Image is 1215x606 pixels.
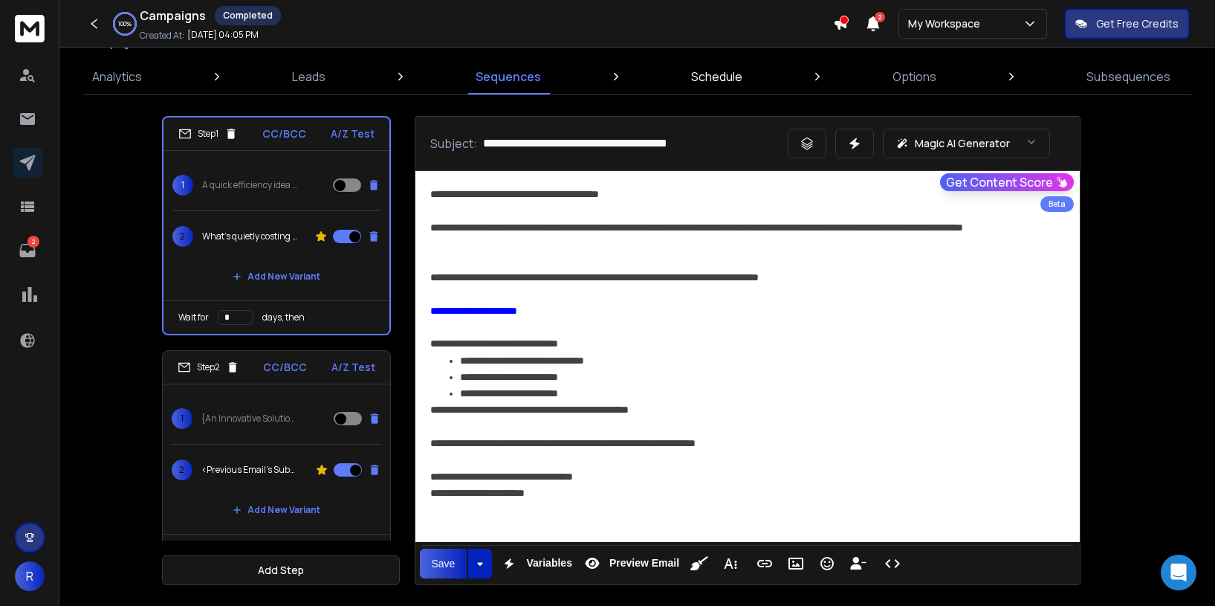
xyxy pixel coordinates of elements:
[178,312,209,323] p: Wait for
[1161,555,1196,590] div: Open Intercom Messenger
[178,361,239,374] div: Step 2
[430,135,477,152] p: Subject:
[15,561,45,591] button: R
[1086,68,1170,86] p: Subsequences
[201,413,297,425] p: {An Innovative Solution|Boost Your Efficiency|Cut Maintenance Costs} for {{First Name}}
[915,136,1010,151] p: Magic AI Generator
[1078,59,1179,94] a: Subsequences
[467,59,550,94] a: Sequences
[221,262,332,291] button: Add New Variant
[178,127,238,141] div: Step 1
[606,557,682,570] span: Preview Email
[691,68,742,86] p: Schedule
[813,549,841,578] button: Emoticons
[875,12,885,22] span: 2
[283,59,334,94] a: Leads
[331,360,375,375] p: A/Z Test
[172,226,193,247] span: 2
[908,16,986,31] p: My Workspace
[292,68,325,86] p: Leads
[495,549,575,578] button: Variables
[883,129,1050,158] button: Magic AI Generator
[221,495,332,525] button: Add New Variant
[892,68,936,86] p: Options
[202,179,297,191] p: A quick efficiency idea for {{firstName}}
[27,236,39,248] p: 2
[523,557,575,570] span: Variables
[1096,16,1179,31] p: Get Free Credits
[263,360,307,375] p: CC/BCC
[578,549,682,578] button: Preview Email
[162,350,391,568] li: Step2CC/BCCA/Z Test1{An Innovative Solution|Boost Your Efficiency|Cut Maintenance Costs} for {{Fi...
[13,236,42,265] a: 2
[682,59,751,94] a: Schedule
[172,460,192,480] span: 2
[162,555,400,585] button: Add Step
[884,59,945,94] a: Options
[1040,196,1074,212] div: Beta
[83,59,151,94] a: Analytics
[262,312,305,323] p: days, then
[92,68,142,86] p: Analytics
[172,175,193,196] span: 1
[420,549,467,578] button: Save
[215,6,281,25] div: Completed
[751,549,779,578] button: Insert Link (⌘K)
[716,549,745,578] button: More Text
[118,19,132,28] p: 100 %
[202,231,297,242] p: What's quietly costing your plant 15-20% more downtime?
[685,549,713,578] button: Clean HTML
[162,116,391,335] li: Step1CC/BCCA/Z Test1A quick efficiency idea for {{firstName}}2What's quietly costing your plant 1...
[187,29,259,41] p: [DATE] 04:05 PM
[172,408,192,429] span: 1
[844,549,872,578] button: Insert Unsubscribe Link
[140,7,206,25] h1: Campaigns
[140,30,184,42] p: Created At:
[331,126,375,141] p: A/Z Test
[782,549,810,578] button: Insert Image (⌘P)
[476,68,541,86] p: Sequences
[940,173,1074,191] button: Get Content Score
[201,464,297,476] p: <Previous Email's Subject>
[1065,9,1189,39] button: Get Free Credits
[878,549,907,578] button: Code View
[262,126,306,141] p: CC/BCC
